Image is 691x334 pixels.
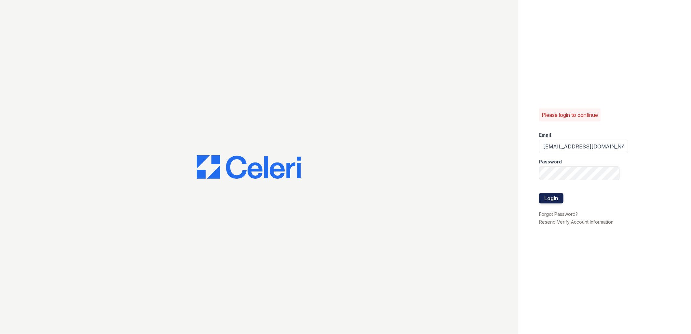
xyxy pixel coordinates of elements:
a: Resend Verify Account Information [539,219,614,225]
a: Forgot Password? [539,211,578,217]
label: Password [539,159,562,165]
label: Email [539,132,551,138]
img: CE_Logo_Blue-a8612792a0a2168367f1c8372b55b34899dd931a85d93a1a3d3e32e68fde9ad4.png [197,155,301,179]
p: Please login to continue [542,111,598,119]
button: Login [539,193,563,203]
